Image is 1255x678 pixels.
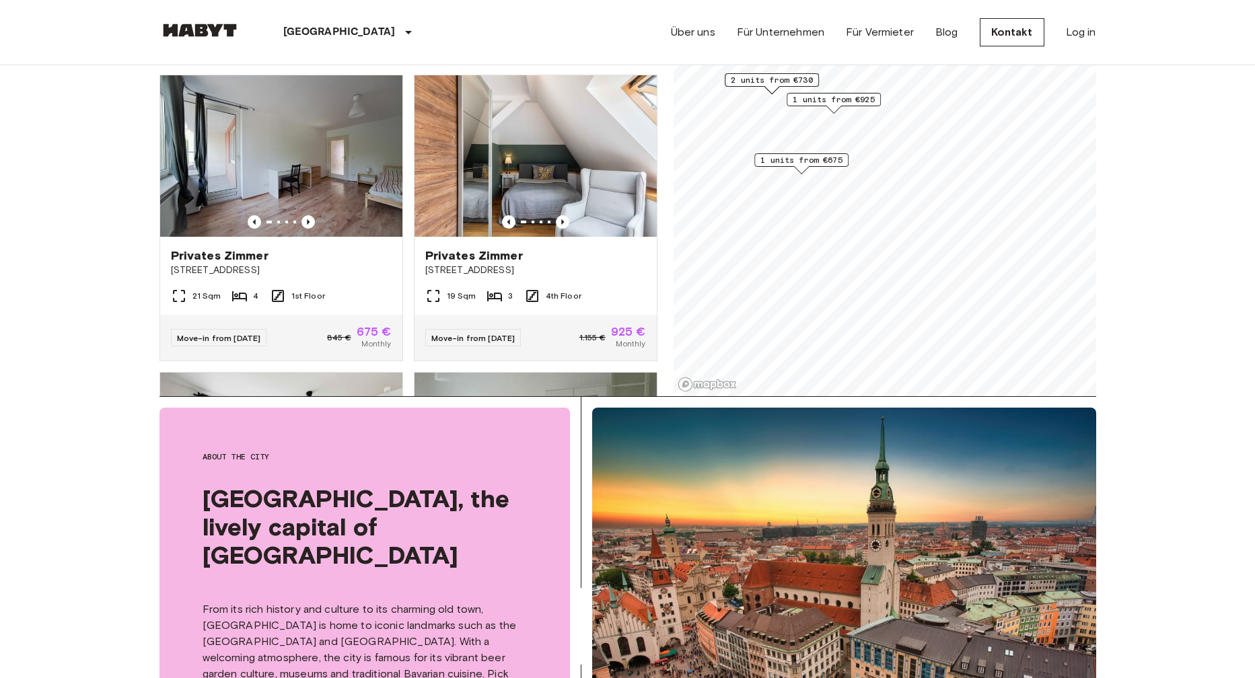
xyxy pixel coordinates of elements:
[192,290,221,302] span: 21 Sqm
[447,290,476,302] span: 19 Sqm
[203,484,527,569] span: [GEOGRAPHIC_DATA], the lively capital of [GEOGRAPHIC_DATA]
[415,373,657,534] img: Marketing picture of unit DE-02-002-001-01HF
[431,333,515,343] span: Move-in from [DATE]
[248,215,261,229] button: Previous image
[760,154,842,166] span: 1 units from €675
[787,93,881,114] div: Map marker
[361,338,391,350] span: Monthly
[327,332,351,344] span: 845 €
[160,75,402,237] img: Marketing picture of unit DE-02-029-03M
[611,326,646,338] span: 925 €
[671,24,715,40] a: Über uns
[414,372,657,658] a: Marketing picture of unit DE-02-002-001-01HFPrevious imagePrevious imagePrivates Zimmer[STREET_AD...
[546,290,581,302] span: 4th Floor
[502,215,515,229] button: Previous image
[556,215,569,229] button: Previous image
[737,24,824,40] a: Für Unternehmen
[579,332,606,344] span: 1.155 €
[171,248,268,264] span: Privates Zimmer
[678,377,737,392] a: Mapbox logo
[283,24,396,40] p: [GEOGRAPHIC_DATA]
[171,264,392,277] span: [STREET_ADDRESS]
[846,24,914,40] a: Für Vermieter
[415,75,657,237] img: Marketing picture of unit DE-02-001-002-03HF
[203,451,527,463] span: About the city
[508,290,513,302] span: 3
[793,93,875,106] span: 1 units from €925
[980,18,1044,46] a: Kontakt
[725,73,819,94] div: Map marker
[425,248,523,264] span: Privates Zimmer
[291,290,325,302] span: 1st Floor
[253,290,258,302] span: 4
[1066,24,1096,40] a: Log in
[301,215,315,229] button: Previous image
[414,75,657,361] a: Marketing picture of unit DE-02-001-002-03HFPrevious imagePrevious imagePrivates Zimmer[STREET_AD...
[357,326,392,338] span: 675 €
[935,24,958,40] a: Blog
[425,264,646,277] span: [STREET_ADDRESS]
[754,153,849,174] div: Map marker
[159,372,403,658] a: Marketing picture of unit DE-02-023-003-04HFPrevious imagePrevious imagePrivates Zimmer[STREET_AD...
[160,373,402,534] img: Marketing picture of unit DE-02-023-003-04HF
[731,74,813,86] span: 2 units from €730
[159,75,403,361] a: Marketing picture of unit DE-02-029-03MPrevious imagePrevious imagePrivates Zimmer[STREET_ADDRESS...
[177,333,261,343] span: Move-in from [DATE]
[159,24,240,37] img: Habyt
[616,338,645,350] span: Monthly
